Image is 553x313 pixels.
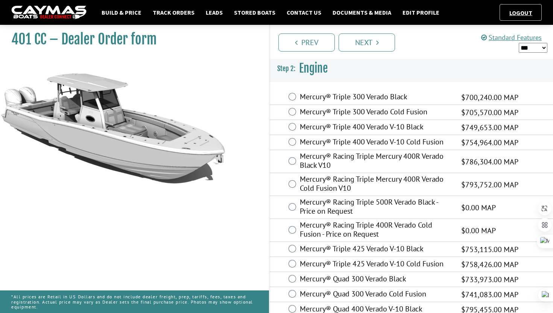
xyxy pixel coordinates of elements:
[461,137,518,148] span: $754,964.00 MAP
[300,152,452,172] label: Mercury® Racing Triple Mercury 400R Verado Black V10
[506,9,536,17] a: Logout
[300,198,452,217] label: Mercury® Racing Triple 500R Verado Black - Price on Request
[11,31,250,48] h1: 401 CC – Dealer Order form
[461,274,518,285] span: $733,973.00 MAP
[461,179,518,190] span: $793,752.00 MAP
[276,32,553,52] ul: Pagination
[230,8,279,17] a: Stored Boats
[481,33,542,42] a: Standard Features
[461,225,496,236] span: $0.00 MAP
[461,92,518,103] span: $700,240.00 MAP
[300,244,452,255] label: Mercury® Triple 425 Verado V-10 Black
[300,259,452,270] label: Mercury® Triple 425 Verado V-10 Cold Fusion
[202,8,226,17] a: Leads
[461,107,518,118] span: $705,570.00 MAP
[461,156,518,167] span: $786,304.00 MAP
[270,55,553,82] h3: Engine
[300,175,452,194] label: Mercury® Racing Triple Mercury 400R Verado Cold Fusion V10
[300,92,452,103] label: Mercury® Triple 300 Verado Black
[461,289,518,300] span: $741,083.00 MAP
[399,8,443,17] a: Edit Profile
[300,137,452,148] label: Mercury® Triple 400 Verado V-10 Cold Fusion
[461,122,518,133] span: $749,653.00 MAP
[329,8,395,17] a: Documents & Media
[11,6,87,20] img: caymas-dealer-connect-2ed40d3bc7270c1d8d7ffb4b79bf05adc795679939227970def78ec6f6c03838.gif
[339,33,395,52] a: Next
[300,274,452,285] label: Mercury® Quad 300 Verado Black
[461,244,518,255] span: $753,115.00 MAP
[461,259,518,270] span: $758,426.00 MAP
[300,220,452,240] label: Mercury® Racing Triple 400R Verado Cold Fusion - Price on Request
[11,290,258,313] p: *All prices are Retail in US Dollars and do not include dealer freight, prep, tariffs, fees, taxe...
[278,33,335,52] a: Prev
[461,202,496,213] span: $0.00 MAP
[300,289,452,300] label: Mercury® Quad 300 Verado Cold Fusion
[283,8,325,17] a: Contact Us
[98,8,145,17] a: Build & Price
[149,8,198,17] a: Track Orders
[300,122,452,133] label: Mercury® Triple 400 Verado V-10 Black
[300,107,452,118] label: Mercury® Triple 300 Verado Cold Fusion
